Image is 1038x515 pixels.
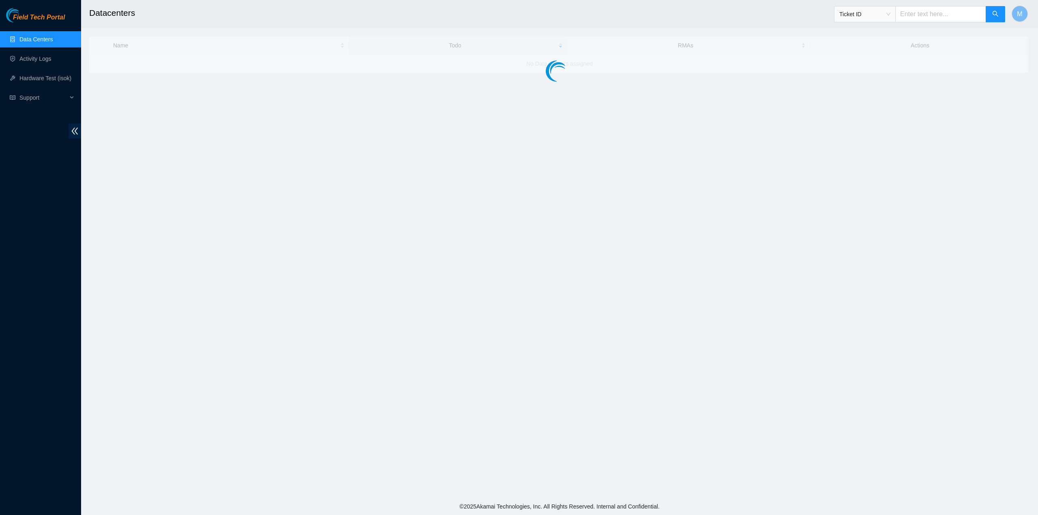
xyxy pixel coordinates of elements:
[1012,6,1028,22] button: M
[19,75,71,81] a: Hardware Test (isok)
[10,95,15,100] span: read
[6,8,41,22] img: Akamai Technologies
[13,14,65,21] span: Field Tech Portal
[19,90,67,106] span: Support
[895,6,986,22] input: Enter text here...
[992,11,999,18] span: search
[839,8,890,20] span: Ticket ID
[19,56,51,62] a: Activity Logs
[19,36,53,43] a: Data Centers
[69,124,81,139] span: double-left
[6,15,65,25] a: Akamai TechnologiesField Tech Portal
[986,6,1005,22] button: search
[81,498,1038,515] footer: © 2025 Akamai Technologies, Inc. All Rights Reserved. Internal and Confidential.
[1017,9,1022,19] span: M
